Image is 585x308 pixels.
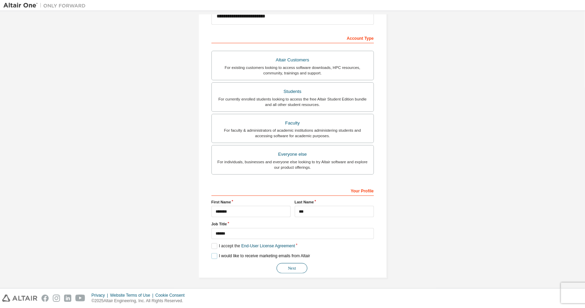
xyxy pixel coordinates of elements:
div: For individuals, businesses and everyone else looking to try Altair software and explore our prod... [216,159,369,170]
div: Faculty [216,118,369,128]
label: I accept the [211,243,295,249]
div: Students [216,87,369,96]
img: instagram.svg [53,295,60,302]
div: For faculty & administrators of academic institutions administering students and accessing softwa... [216,128,369,139]
p: © 2025 Altair Engineering, Inc. All Rights Reserved. [92,298,189,304]
label: Last Name [295,199,374,205]
img: facebook.svg [41,295,49,302]
label: I would like to receive marketing emails from Altair [211,253,310,259]
label: Job Title [211,221,374,227]
div: Website Terms of Use [110,293,155,298]
label: First Name [211,199,291,205]
div: Privacy [92,293,110,298]
img: Altair One [3,2,89,9]
div: Account Type [211,32,374,43]
div: For existing customers looking to access software downloads, HPC resources, community, trainings ... [216,65,369,76]
div: For currently enrolled students looking to access the free Altair Student Edition bundle and all ... [216,96,369,107]
a: End-User License Agreement [241,244,295,248]
div: Everyone else [216,150,369,159]
div: Cookie Consent [155,293,188,298]
img: youtube.svg [75,295,85,302]
div: Altair Customers [216,55,369,65]
div: Your Profile [211,185,374,196]
button: Next [277,263,307,273]
img: altair_logo.svg [2,295,37,302]
img: linkedin.svg [64,295,71,302]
